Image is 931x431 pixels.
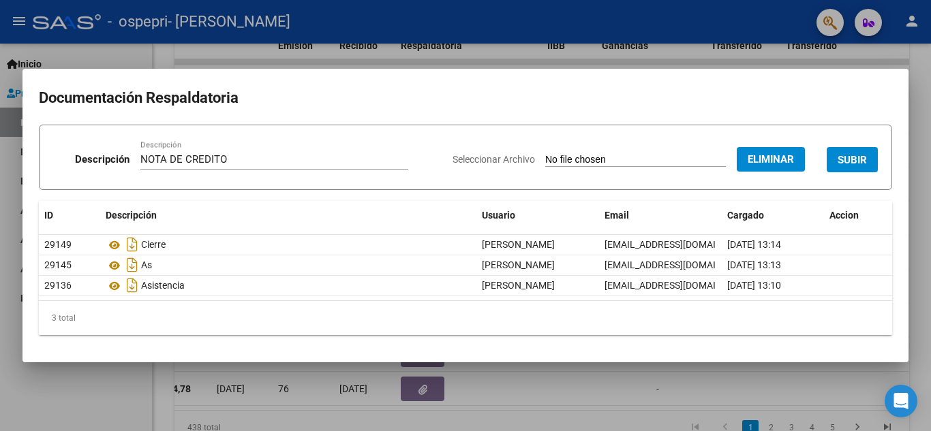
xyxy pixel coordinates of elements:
[44,239,72,250] span: 29149
[453,154,535,165] span: Seleccionar Archivo
[75,152,129,167] p: Descripción
[482,210,515,221] span: Usuario
[605,259,756,270] span: [EMAIL_ADDRESS][DOMAIN_NAME]
[737,147,805,172] button: Eliminar
[482,280,555,291] span: [PERSON_NAME]
[482,259,555,270] span: [PERSON_NAME]
[727,239,781,250] span: [DATE] 13:14
[106,274,471,296] div: Asistencia
[885,385,917,417] div: Open Intercom Messenger
[39,85,892,111] h2: Documentación Respaldatoria
[100,201,476,230] datatable-header-cell: Descripción
[39,201,100,230] datatable-header-cell: ID
[106,210,157,221] span: Descripción
[827,147,878,172] button: SUBIR
[838,154,867,166] span: SUBIR
[824,201,892,230] datatable-header-cell: Accion
[476,201,599,230] datatable-header-cell: Usuario
[123,274,141,296] i: Descargar documento
[39,301,892,335] div: 3 total
[605,239,756,250] span: [EMAIL_ADDRESS][DOMAIN_NAME]
[482,239,555,250] span: [PERSON_NAME]
[106,234,471,255] div: Cierre
[605,280,756,291] span: [EMAIL_ADDRESS][DOMAIN_NAME]
[123,254,141,276] i: Descargar documento
[123,234,141,255] i: Descargar documento
[106,254,471,276] div: As
[605,210,629,221] span: Email
[727,280,781,291] span: [DATE] 13:10
[722,201,824,230] datatable-header-cell: Cargado
[44,280,72,291] span: 29136
[44,259,72,270] span: 29145
[727,259,781,270] span: [DATE] 13:13
[727,210,764,221] span: Cargado
[748,153,794,165] span: Eliminar
[829,210,859,221] span: Accion
[599,201,722,230] datatable-header-cell: Email
[44,210,53,221] span: ID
